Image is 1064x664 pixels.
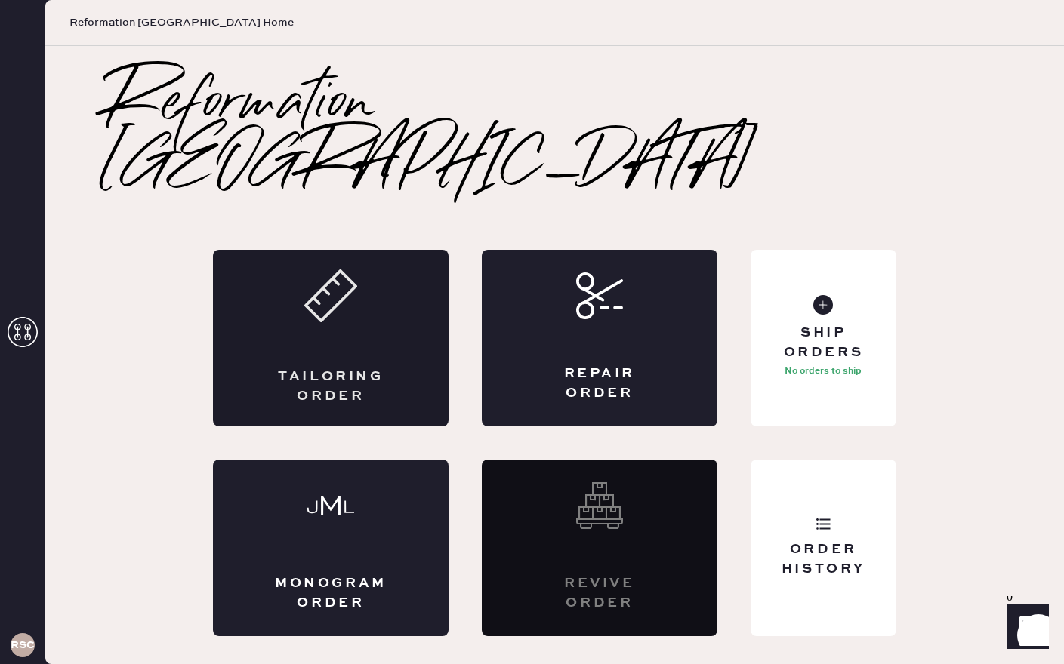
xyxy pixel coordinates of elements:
p: No orders to ship [785,362,862,380]
span: Reformation [GEOGRAPHIC_DATA] Home [69,15,294,30]
div: Ship Orders [763,324,884,361]
h2: Reformation [GEOGRAPHIC_DATA] [106,75,1004,195]
h3: RSCPA [11,640,35,650]
div: Interested? Contact us at care@hemster.co [482,460,717,636]
div: Repair Order [542,364,657,402]
iframe: Front Chat [992,596,1057,661]
div: Revive order [542,574,657,612]
div: Order History [763,540,884,578]
div: Monogram Order [273,574,388,612]
div: Tailoring Order [273,367,388,405]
